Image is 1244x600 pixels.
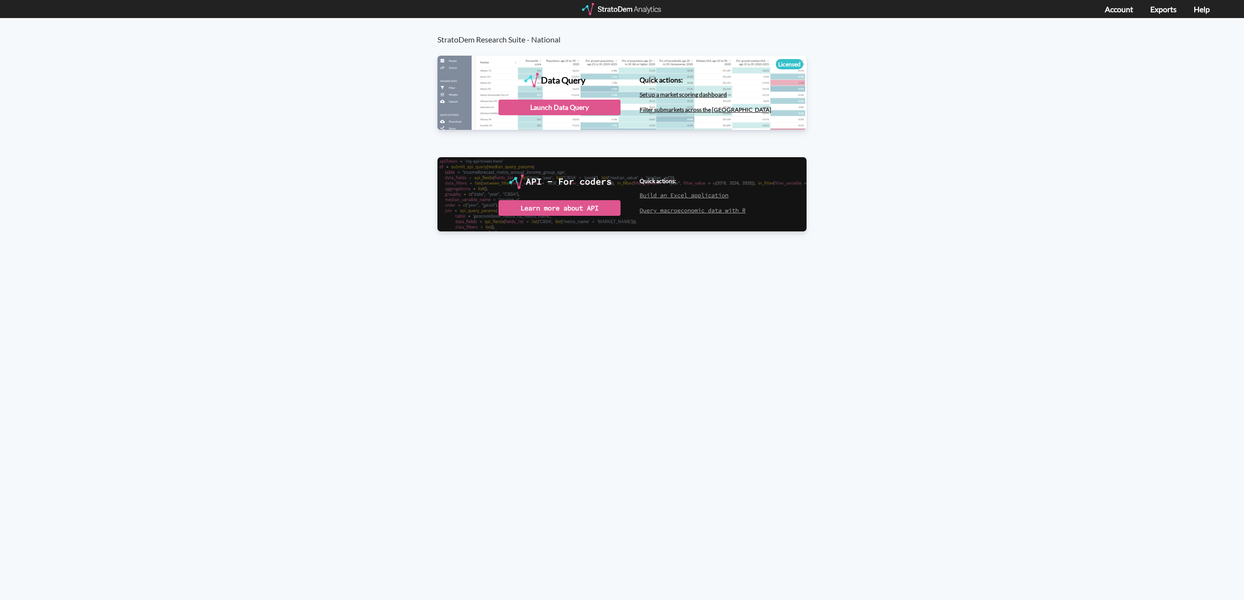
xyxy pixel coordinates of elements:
a: Filter submarkets across the [GEOGRAPHIC_DATA] [640,106,771,113]
a: Exports [1150,4,1177,14]
h4: Quick actions: [640,178,746,184]
h3: StratoDem Research Suite - National [437,18,817,44]
a: Set up a market scoring dashboard [640,91,727,98]
div: API - For coders [526,174,612,189]
a: Build an Excel application [640,191,728,199]
div: Licensed [776,59,803,69]
a: Account [1105,4,1133,14]
a: Query macroeconomic data with R [640,207,746,214]
h4: Quick actions: [640,76,771,83]
div: Data Query [541,73,585,87]
div: Learn more about API [498,200,621,216]
a: Help [1194,4,1210,14]
div: Launch Data Query [498,100,621,115]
